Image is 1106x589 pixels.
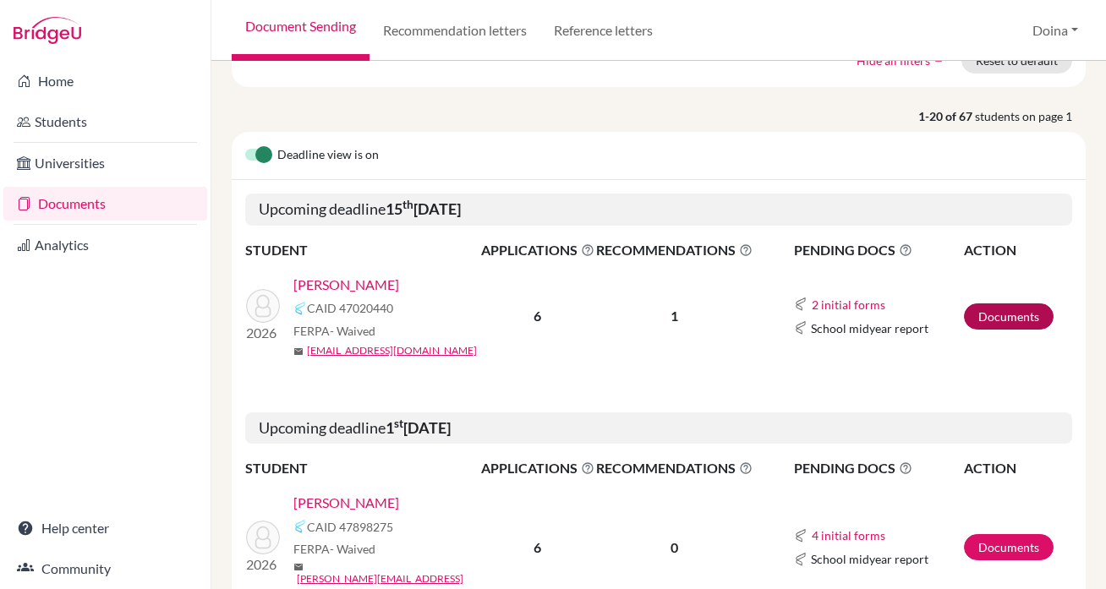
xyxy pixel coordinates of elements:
th: STUDENT [245,239,480,261]
a: Community [3,552,207,586]
p: 2026 [246,323,280,343]
span: Hide all filters [857,53,930,68]
a: [PERSON_NAME] [293,493,399,513]
th: ACTION [963,239,1073,261]
span: RECOMMENDATIONS [596,458,753,478]
h5: Upcoming deadline [245,412,1072,444]
span: mail [293,562,304,572]
span: - Waived [330,542,375,556]
b: 1 [DATE] [386,418,451,437]
p: 1 [596,306,753,326]
p: 2026 [246,554,280,575]
a: [PERSON_NAME] [293,275,399,295]
img: Common App logo [794,529,808,543]
sup: th [402,198,413,211]
a: Universities [3,146,207,180]
span: RECOMMENDATIONS [596,240,753,260]
sup: st [394,417,403,430]
strong: 1-20 of 67 [918,107,975,125]
img: Common App logo [293,302,307,315]
span: Deadline view is on [277,145,379,166]
button: Hide all filtersarrow_drop_up [842,47,961,74]
img: Yan, Cloris [246,289,280,323]
button: Reset to default [961,47,1072,74]
a: Analytics [3,228,207,262]
a: Home [3,64,207,98]
span: CAID 47020440 [307,299,393,317]
span: mail [293,346,304,357]
a: Help center [3,511,207,545]
a: Documents [3,187,207,221]
img: Chan, Carmen [246,521,280,554]
a: [EMAIL_ADDRESS][DOMAIN_NAME] [307,343,477,358]
span: PENDING DOCS [794,240,962,260]
b: 6 [534,539,541,555]
button: 4 initial forms [811,526,886,545]
b: 6 [534,308,541,324]
button: 2 initial forms [811,295,886,314]
span: - Waived [330,324,375,338]
h5: Upcoming deadline [245,194,1072,226]
span: School midyear report [811,319,928,337]
a: Students [3,105,207,139]
th: ACTION [963,457,1073,479]
p: 0 [596,537,753,558]
img: Common App logo [293,520,307,533]
b: 15 [DATE] [386,199,461,218]
span: PENDING DOCS [794,458,962,478]
img: Bridge-U [14,17,81,44]
span: students on page 1 [975,107,1086,125]
span: APPLICATIONS [481,240,594,260]
img: Common App logo [794,297,808,311]
span: FERPA [293,540,375,558]
img: Common App logo [794,553,808,566]
img: Common App logo [794,321,808,335]
th: STUDENT [245,457,480,479]
a: Documents [964,303,1054,330]
a: Documents [964,534,1054,560]
span: CAID 47898275 [307,518,393,536]
button: Doina [1025,14,1086,46]
span: FERPA [293,322,375,340]
span: APPLICATIONS [481,458,594,478]
span: School midyear report [811,550,928,568]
